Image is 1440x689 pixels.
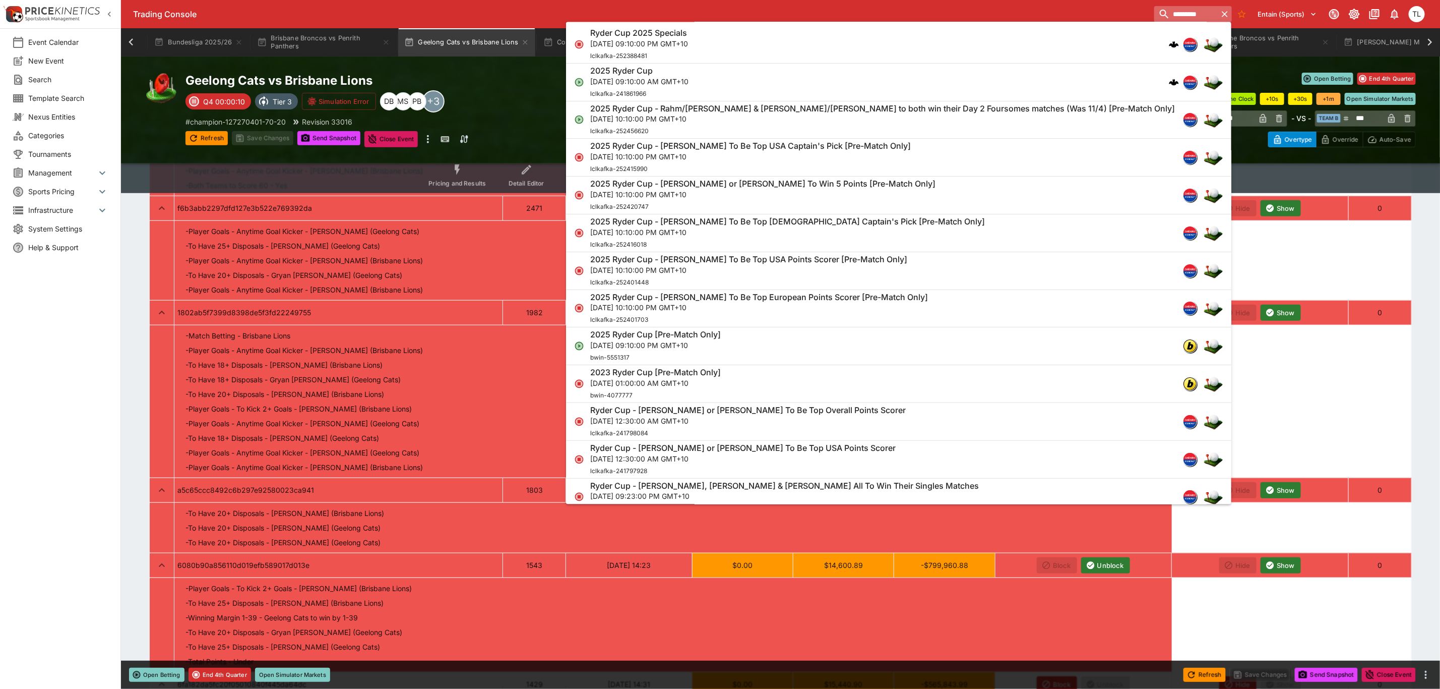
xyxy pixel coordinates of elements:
[1362,668,1416,682] button: Close Event
[1285,134,1312,145] p: Overtype
[28,205,96,215] span: Infrastructure
[590,90,646,97] span: lclkafka-241861966
[185,583,412,594] p: - Player Goals - To Kick 2+ Goals - [PERSON_NAME] (Brisbane Lions)
[1169,77,1179,87] img: logo-cerberus.svg
[189,668,251,682] button: End 4th Quarter
[297,131,360,145] button: Send Snapshot
[302,117,352,127] p: Revision 33016
[1183,415,1197,429] div: lclkafka
[422,90,445,112] div: +3
[574,379,584,389] svg: Closed
[590,292,928,303] h6: 2025 Ryder Cup - [PERSON_NAME] To Be Top European Points Scorer [Pre-Match Only]
[1316,132,1363,147] button: Override
[590,405,906,416] h6: Ryder Cup - [PERSON_NAME] or [PERSON_NAME] To Be Top Overall Points Scorer
[28,74,108,85] span: Search
[133,9,1150,20] div: Trading Console
[3,4,23,24] img: PriceKinetics Logo
[185,73,801,88] h2: Copy To Clipboard
[1203,374,1223,394] img: golf.png
[1261,482,1301,498] button: Show
[273,96,292,107] p: Tier 3
[185,374,401,385] p: - To Have 18+ Disposals - Gryan [PERSON_NAME] (Geelong Cats)
[255,668,330,682] button: Open Simulator Markets
[185,642,380,652] p: - To Have 25+ Disposals - [PERSON_NAME] (Geelong Cats)
[302,93,376,110] button: Simulation Error
[590,227,985,238] p: [DATE] 10:10:00 PM GMT+10
[1203,261,1223,281] img: golf.png
[590,254,907,265] h6: 2025 Ryder Cup - [PERSON_NAME] To Be Top USA Points Scorer [Pre-Match Only]
[28,186,96,197] span: Sports Pricing
[1203,148,1223,168] img: golf.png
[590,128,649,135] span: lclkafka-252456620
[1203,72,1223,92] img: golf.png
[1234,6,1250,22] button: No Bookmarks
[590,76,688,87] p: [DATE] 09:10:00 AM GMT+10
[1268,132,1416,147] div: Start From
[590,52,647,60] span: lclkafka-252388481
[185,447,419,458] p: - Player Goals - Anytime Goal Kicker - [PERSON_NAME] (Geelong Cats)
[28,93,108,103] span: Template Search
[380,92,398,110] div: Dylan Brown
[590,453,896,464] p: [DATE] 12:30:00 AM GMT+10
[1169,39,1179,49] div: cerberus
[28,242,108,253] span: Help & Support
[1288,93,1312,105] button: +30s
[1203,186,1223,206] img: golf.png
[590,141,911,152] h6: 2025 Ryder Cup - [PERSON_NAME] To Be Top USA Captain's Pick [Pre-Match Only]
[574,39,584,49] svg: Closed
[574,191,584,201] svg: Closed
[590,278,649,286] span: lclkafka-252401448
[28,55,108,66] span: New Event
[574,341,584,352] svg: Open
[574,304,584,314] svg: Closed
[1261,557,1301,573] button: Show
[1183,37,1197,51] div: lclkafka
[1183,75,1197,89] div: lclkafka
[590,103,1175,114] h6: 2025 Ryder Cup - Rahm/[PERSON_NAME] & [PERSON_NAME]/[PERSON_NAME] to both win their Day 2 Foursom...
[590,203,649,210] span: lclkafka-252420747
[185,226,419,237] p: - Player Goals - Anytime Goal Kicker - [PERSON_NAME] (Geelong Cats)
[422,131,434,147] button: more
[590,330,721,340] h6: 2025 Ryder Cup [Pre-Match Only]
[174,300,503,325] td: 1802ab5f7399d8398de5f3fd22249755
[1183,491,1197,504] img: lclkafka.png
[153,199,171,217] button: expand row
[590,165,648,173] span: lclkafka-252415990
[1154,6,1218,22] input: search
[1345,5,1363,23] button: Toggle light/dark mode
[145,73,177,105] img: australian_rules.png
[590,66,653,76] h6: 2025 Ryder Cup
[148,28,249,56] button: Bundesliga 2025/26
[394,92,412,110] div: Matthew Scott
[174,553,503,578] td: 6080b90a856110d019efb589017d013e
[590,241,647,248] span: lclkafka-252416018
[1183,226,1197,240] div: lclkafka
[185,117,286,127] p: Copy To Clipboard
[1260,93,1284,105] button: +10s
[185,462,423,473] p: - Player Goals - Anytime Goal Kicker - [PERSON_NAME] (Brisbane Lions)
[1183,377,1197,391] div: bwin
[1081,557,1130,573] button: Unblock
[28,111,108,122] span: Nexus Entities
[1203,299,1223,319] img: golf.png
[1252,6,1323,22] button: Select Tenant
[590,179,935,190] h6: 2025 Ryder Cup - [PERSON_NAME] or [PERSON_NAME] To Win 5 Points [Pre-Match Only]
[590,38,688,49] p: [DATE] 09:10:00 PM GMT+10
[185,255,423,266] p: - Player Goals - Anytime Goal Kicker - [PERSON_NAME] (Brisbane Lions)
[574,266,584,276] svg: Closed
[1183,453,1197,466] img: lclkafka.png
[1183,113,1197,127] div: lclkafka
[1183,151,1197,165] div: lclkafka
[174,478,503,502] td: a5c65ccc8492c6b297e92580023ca941
[185,508,384,519] p: - To Have 20+ Disposals - [PERSON_NAME] (Brisbane Lions)
[1352,560,1408,570] p: 0
[1302,73,1353,85] button: Open Betting
[185,627,402,638] p: - To Have 20+ Disposals - Gryan [PERSON_NAME] (Geelong Cats)
[590,354,630,362] span: bwin-5551317
[1183,38,1197,51] img: lclkafka.png
[1291,113,1311,124] h6: - VS -
[1183,339,1197,354] div: bwin
[590,429,648,437] span: lclkafka-241798084
[590,189,935,200] p: [DATE] 10:10:00 PM GMT+10
[153,304,171,322] button: expand row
